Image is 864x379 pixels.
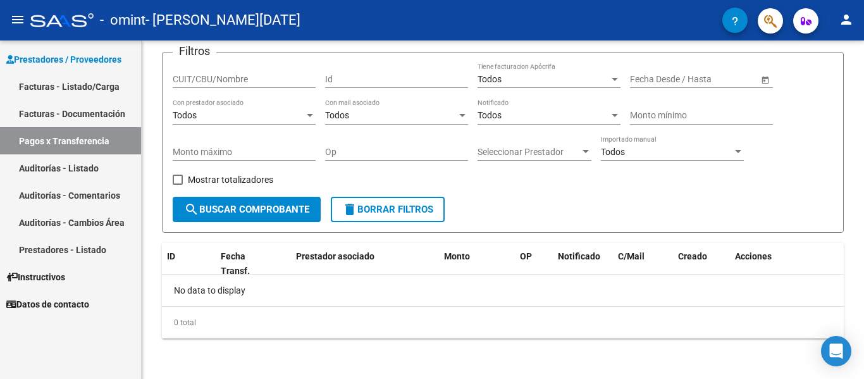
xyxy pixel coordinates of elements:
[6,53,121,66] span: Prestadores / Proveedores
[221,251,250,276] span: Fecha Transf.
[601,147,625,157] span: Todos
[145,6,300,34] span: - [PERSON_NAME][DATE]
[167,251,175,261] span: ID
[162,307,844,339] div: 0 total
[342,202,357,217] mat-icon: delete
[216,243,273,285] datatable-header-cell: Fecha Transf.
[680,74,742,85] input: End date
[821,336,851,366] div: Open Intercom Messenger
[291,243,439,285] datatable-header-cell: Prestador asociado
[618,251,645,261] span: C/Mail
[188,172,273,187] span: Mostrar totalizadores
[331,197,445,222] button: Borrar Filtros
[613,243,673,285] datatable-header-cell: C/Mail
[439,243,515,285] datatable-header-cell: Monto
[10,12,25,27] mat-icon: menu
[478,110,502,120] span: Todos
[6,297,89,311] span: Datos de contacto
[296,251,374,261] span: Prestador asociado
[478,147,580,158] span: Seleccionar Prestador
[162,243,216,285] datatable-header-cell: ID
[173,110,197,120] span: Todos
[444,251,470,261] span: Monto
[184,204,309,215] span: Buscar Comprobante
[730,243,844,285] datatable-header-cell: Acciones
[162,275,844,306] div: No data to display
[100,6,145,34] span: - omint
[184,202,199,217] mat-icon: search
[342,204,433,215] span: Borrar Filtros
[520,251,532,261] span: OP
[758,73,772,86] button: Open calendar
[558,251,600,261] span: Notificado
[6,270,65,284] span: Instructivos
[630,74,669,85] input: Start date
[678,251,707,261] span: Creado
[839,12,854,27] mat-icon: person
[515,243,553,285] datatable-header-cell: OP
[325,110,349,120] span: Todos
[173,42,216,60] h3: Filtros
[673,243,730,285] datatable-header-cell: Creado
[173,197,321,222] button: Buscar Comprobante
[735,251,772,261] span: Acciones
[553,243,613,285] datatable-header-cell: Notificado
[478,74,502,84] span: Todos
